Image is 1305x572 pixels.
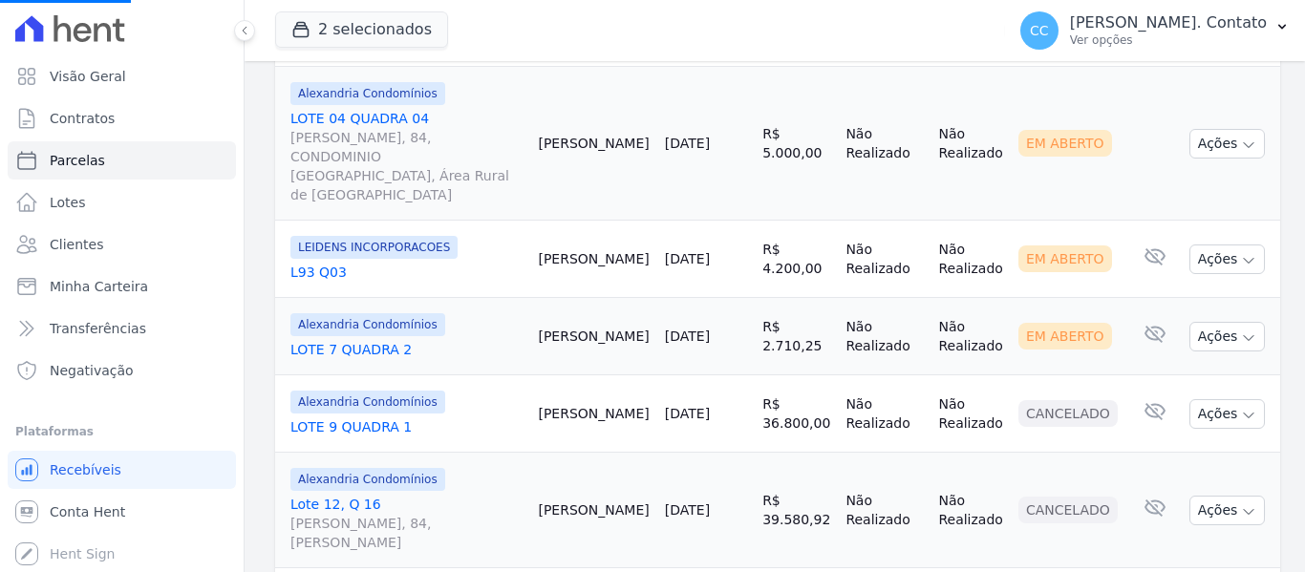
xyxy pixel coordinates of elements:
span: Alexandria Condomínios [290,468,445,491]
span: LEIDENS INCORPORACOES [290,236,458,259]
span: Transferências [50,319,146,338]
td: R$ 2.710,25 [755,298,838,375]
span: [PERSON_NAME], 84, [PERSON_NAME] [290,514,523,552]
td: Não Realizado [838,67,931,221]
td: R$ 36.800,00 [755,375,838,453]
td: Não Realizado [838,375,931,453]
span: Parcelas [50,151,105,170]
span: Alexandria Condomínios [290,313,445,336]
td: R$ 4.200,00 [755,221,838,298]
div: Plataformas [15,420,228,443]
span: CC [1030,24,1049,37]
span: Contratos [50,109,115,128]
td: Não Realizado [838,298,931,375]
a: Negativação [8,351,236,390]
td: Não Realizado [931,298,1010,375]
a: [DATE] [665,251,710,266]
a: Recebíveis [8,451,236,489]
a: Lote 12, Q 16[PERSON_NAME], 84, [PERSON_NAME] [290,495,523,552]
button: Ações [1189,322,1266,351]
td: Não Realizado [838,221,931,298]
div: Cancelado [1018,497,1118,523]
td: [PERSON_NAME] [530,67,656,221]
span: Negativação [50,361,134,380]
button: CC [PERSON_NAME]. Contato Ver opções [1005,4,1305,57]
span: Recebíveis [50,460,121,479]
p: [PERSON_NAME]. Contato [1070,13,1267,32]
button: Ações [1189,129,1266,159]
td: Não Realizado [931,221,1010,298]
div: Cancelado [1018,400,1118,427]
a: LOTE 9 QUADRA 1 [290,417,523,436]
a: [DATE] [665,406,710,421]
div: Em Aberto [1018,323,1112,350]
span: Conta Hent [50,502,125,521]
button: Ações [1189,399,1266,429]
a: Lotes [8,183,236,222]
a: [DATE] [665,136,710,151]
p: Ver opções [1070,32,1267,48]
td: [PERSON_NAME] [530,298,656,375]
a: Minha Carteira [8,267,236,306]
span: Visão Geral [50,67,126,86]
a: Visão Geral [8,57,236,95]
span: [PERSON_NAME], 84, CONDOMINIO [GEOGRAPHIC_DATA], Área Rural de [GEOGRAPHIC_DATA] [290,128,523,204]
a: Conta Hent [8,493,236,531]
a: Transferências [8,309,236,348]
button: 2 selecionados [275,11,448,48]
td: [PERSON_NAME] [530,221,656,298]
td: R$ 5.000,00 [755,67,838,221]
span: Minha Carteira [50,277,148,296]
td: [PERSON_NAME] [530,453,656,568]
a: LOTE 04 QUADRA 04[PERSON_NAME], 84, CONDOMINIO [GEOGRAPHIC_DATA], Área Rural de [GEOGRAPHIC_DATA] [290,109,523,204]
span: Alexandria Condomínios [290,391,445,413]
td: Não Realizado [838,453,931,568]
button: Ações [1189,244,1266,274]
span: Lotes [50,193,86,212]
td: Não Realizado [931,67,1010,221]
a: L93 Q03 [290,263,523,282]
a: [DATE] [665,328,710,344]
a: Clientes [8,225,236,264]
td: [PERSON_NAME] [530,375,656,453]
span: Clientes [50,235,103,254]
a: Contratos [8,99,236,138]
button: Ações [1189,496,1266,525]
td: Não Realizado [931,375,1010,453]
div: Em Aberto [1018,130,1112,157]
div: Em Aberto [1018,245,1112,272]
span: Alexandria Condomínios [290,82,445,105]
td: R$ 39.580,92 [755,453,838,568]
a: [DATE] [665,502,710,518]
td: Não Realizado [931,453,1010,568]
a: LOTE 7 QUADRA 2 [290,340,523,359]
a: Parcelas [8,141,236,180]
